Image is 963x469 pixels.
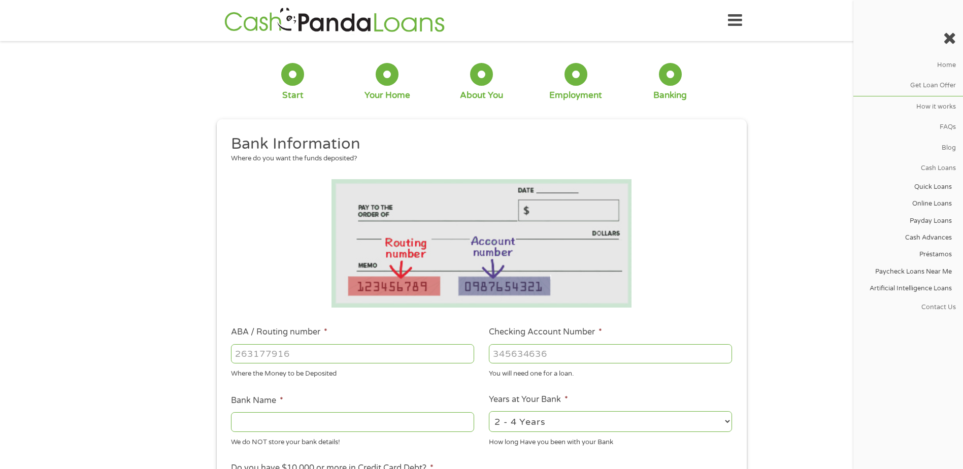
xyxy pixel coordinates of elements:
[460,90,503,101] div: About You
[853,96,963,117] a: How it works
[489,365,732,379] div: You will need one for a loan.
[549,90,602,101] div: Employment
[489,344,732,363] input: 345634636
[331,179,632,308] img: Routing number location
[853,263,958,280] a: Paycheck Loans Near Me
[231,395,283,406] label: Bank Name
[231,327,327,338] label: ABA / Routing number
[853,246,958,263] a: Préstamos
[853,297,963,317] a: Contact Us
[221,6,448,35] img: GetLoanNow Logo
[231,134,724,154] h2: Bank Information
[853,280,958,297] a: Artificial Intelligence Loans
[653,90,687,101] div: Banking
[282,90,304,101] div: Start
[853,117,963,138] a: FAQs
[489,327,602,338] label: Checking Account Number
[489,433,732,447] div: How long Have you been with your Bank
[853,195,958,212] a: Online Loans
[853,229,958,246] a: Cash Advances
[231,433,474,447] div: We do NOT store your bank details!
[853,158,963,179] a: Cash Loans
[231,154,724,164] div: Where do you want the funds deposited?
[489,394,568,405] label: Years at Your Bank
[853,179,958,195] a: Quick Loans
[853,55,963,75] a: Home
[364,90,410,101] div: Your Home
[853,76,963,96] a: Get Loan Offer
[853,138,963,158] a: Blog
[231,344,474,363] input: 263177916
[853,213,958,229] a: Payday Loans
[231,365,474,379] div: Where the Money to be Deposited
